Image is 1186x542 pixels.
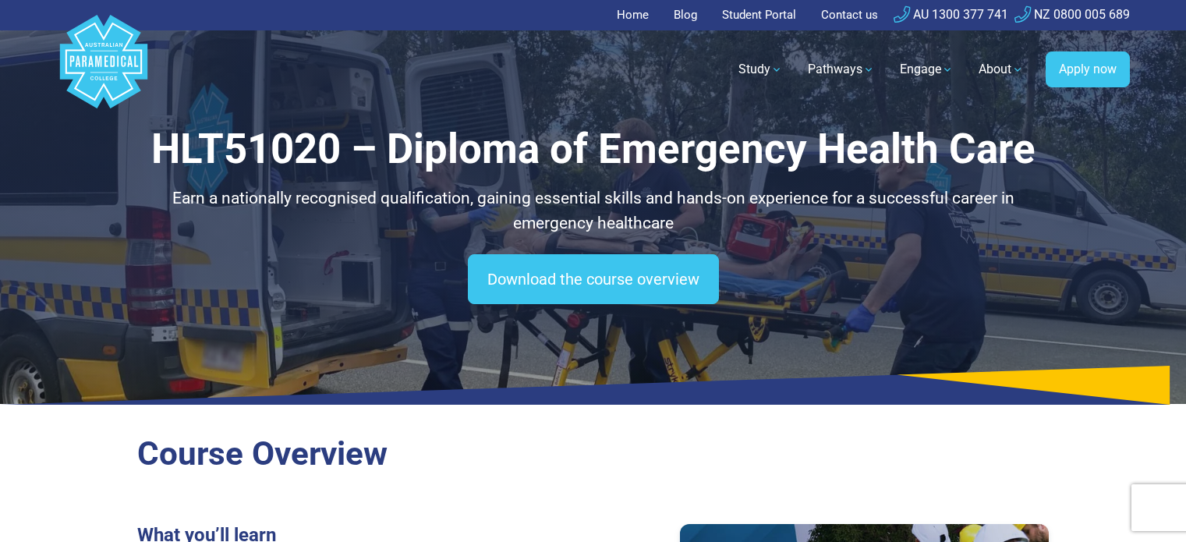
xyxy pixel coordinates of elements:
[890,48,963,91] a: Engage
[468,254,719,304] a: Download the course overview
[894,7,1008,22] a: AU 1300 377 741
[57,30,150,109] a: Australian Paramedical College
[137,434,1050,474] h2: Course Overview
[137,186,1050,236] p: Earn a nationally recognised qualification, gaining essential skills and hands-on experience for ...
[729,48,792,91] a: Study
[137,125,1050,174] h1: HLT51020 – Diploma of Emergency Health Care
[1046,51,1130,87] a: Apply now
[969,48,1033,91] a: About
[798,48,884,91] a: Pathways
[1014,7,1130,22] a: NZ 0800 005 689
